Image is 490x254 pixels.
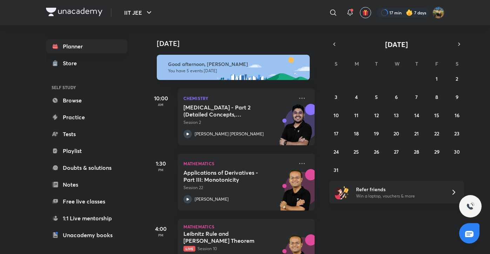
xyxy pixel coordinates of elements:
abbr: Saturday [456,60,458,67]
button: August 18, 2025 [351,128,362,139]
button: August 29, 2025 [431,146,442,157]
button: August 21, 2025 [411,128,422,139]
abbr: August 15, 2025 [434,112,439,119]
span: Live [183,246,195,252]
abbr: August 13, 2025 [394,112,399,119]
a: Practice [46,110,127,124]
a: Notes [46,178,127,192]
abbr: August 3, 2025 [335,94,337,100]
abbr: August 18, 2025 [354,130,359,137]
a: Store [46,56,127,70]
abbr: August 2, 2025 [456,75,458,82]
h6: SELF STUDY [46,81,127,93]
p: [PERSON_NAME] [195,196,229,202]
p: Chemistry [183,94,294,102]
button: [DATE] [339,39,454,49]
p: Session 2 [183,119,294,126]
abbr: August 11, 2025 [354,112,358,119]
button: August 17, 2025 [330,128,342,139]
div: Store [63,59,81,67]
a: Browse [46,93,127,107]
h4: [DATE] [157,39,322,48]
abbr: August 16, 2025 [455,112,459,119]
abbr: Wednesday [395,60,400,67]
abbr: Thursday [415,60,418,67]
button: August 28, 2025 [411,146,422,157]
abbr: August 28, 2025 [414,148,419,155]
img: afternoon [157,55,310,80]
button: August 30, 2025 [451,146,463,157]
a: Doubts & solutions [46,161,127,175]
p: Win a laptop, vouchers & more [356,193,442,199]
img: ttu [466,202,475,210]
a: Unacademy books [46,228,127,242]
button: August 31, 2025 [330,164,342,175]
img: referral [335,185,349,199]
button: August 19, 2025 [371,128,382,139]
button: August 12, 2025 [371,109,382,121]
button: August 4, 2025 [351,91,362,102]
button: August 20, 2025 [391,128,402,139]
abbr: Friday [435,60,438,67]
abbr: August 5, 2025 [375,94,378,100]
abbr: August 26, 2025 [374,148,379,155]
button: August 27, 2025 [391,146,402,157]
abbr: August 23, 2025 [454,130,459,137]
a: Planner [46,39,127,53]
abbr: August 14, 2025 [414,112,419,119]
button: August 25, 2025 [351,146,362,157]
abbr: August 12, 2025 [374,112,379,119]
p: Mathematics [183,225,309,229]
abbr: August 9, 2025 [456,94,458,100]
button: August 2, 2025 [451,73,463,84]
button: August 7, 2025 [411,91,422,102]
button: August 26, 2025 [371,146,382,157]
p: Mathematics [183,159,294,168]
abbr: August 25, 2025 [354,148,359,155]
button: August 6, 2025 [391,91,402,102]
h6: Refer friends [356,186,442,193]
button: August 11, 2025 [351,109,362,121]
button: August 13, 2025 [391,109,402,121]
abbr: Monday [355,60,359,67]
h5: 10:00 [147,94,175,102]
h5: Applications of Derivatives - Part III: Monotonicity [183,169,271,183]
img: unacademy [276,104,315,152]
h5: 1:30 [147,159,175,168]
abbr: August 6, 2025 [395,94,398,100]
button: avatar [360,7,371,18]
abbr: August 19, 2025 [374,130,379,137]
button: August 22, 2025 [431,128,442,139]
p: AM [147,102,175,107]
abbr: August 7, 2025 [415,94,418,100]
abbr: August 1, 2025 [436,75,438,82]
button: August 3, 2025 [330,91,342,102]
abbr: August 21, 2025 [414,130,419,137]
button: August 9, 2025 [451,91,463,102]
a: 1:1 Live mentorship [46,211,127,225]
abbr: August 30, 2025 [454,148,460,155]
img: unacademy [276,169,315,218]
p: Session 10 [183,246,294,252]
abbr: August 22, 2025 [434,130,439,137]
button: August 14, 2025 [411,109,422,121]
abbr: August 17, 2025 [334,130,338,137]
button: August 10, 2025 [330,109,342,121]
p: [PERSON_NAME] [PERSON_NAME] [195,131,264,137]
h5: Leibnitz Rule and Walli's Theorem [183,230,271,244]
span: [DATE] [385,40,408,49]
button: August 23, 2025 [451,128,463,139]
abbr: August 24, 2025 [334,148,339,155]
img: Company Logo [46,8,102,16]
p: PM [147,233,175,237]
a: Playlist [46,144,127,158]
img: Shivam Munot [432,7,444,19]
abbr: Tuesday [375,60,378,67]
h5: Hydrocarbons - Part 2 (Detailed Concepts, Mechanism, Critical Thinking and Illustartions) [183,104,271,118]
button: August 24, 2025 [330,146,342,157]
abbr: August 29, 2025 [434,148,439,155]
abbr: August 31, 2025 [334,167,338,173]
abbr: August 10, 2025 [334,112,339,119]
p: Session 22 [183,185,294,191]
h6: Good afternoon, [PERSON_NAME] [168,61,303,67]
